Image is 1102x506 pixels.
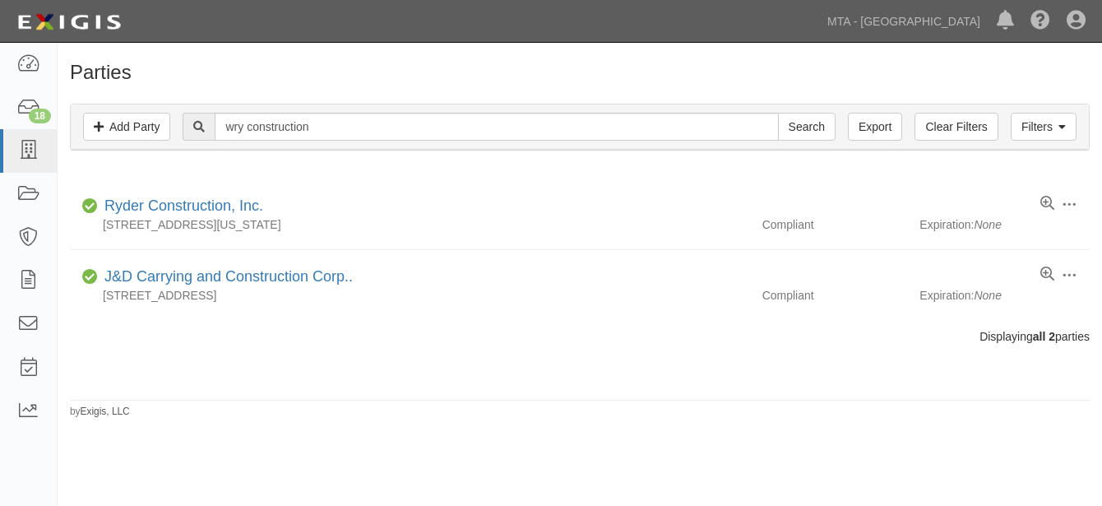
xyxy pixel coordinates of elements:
a: View results summary [1040,267,1054,283]
i: None [974,289,1001,302]
a: J&D Carrying and Construction Corp.. [104,268,353,285]
a: Exigis, LLC [81,406,130,417]
div: [STREET_ADDRESS] [70,287,750,304]
input: Search [778,113,836,141]
img: Logo [12,7,126,37]
i: None [974,218,1001,231]
b: all 2 [1033,330,1055,343]
i: Help Center - Complianz [1030,12,1050,31]
div: Ryder Construction, Inc. [98,196,263,217]
i: Compliant [82,201,98,212]
a: Filters [1011,113,1077,141]
div: Displaying parties [58,328,1102,345]
a: Clear Filters [914,113,998,141]
div: Expiration: [919,216,1090,233]
a: Add Party [83,113,170,141]
div: Compliant [750,287,920,304]
div: [STREET_ADDRESS][US_STATE] [70,216,750,233]
div: Compliant [750,216,920,233]
div: Expiration: [919,287,1090,304]
div: 18 [29,109,51,123]
a: View results summary [1040,196,1054,212]
h1: Parties [70,62,1090,83]
div: J&D Carrying and Construction Corp.. [98,267,353,288]
i: Compliant [82,272,98,283]
input: Search [215,113,778,141]
small: by [70,405,130,419]
a: Ryder Construction, Inc. [104,197,263,214]
a: Export [848,113,902,141]
a: MTA - [GEOGRAPHIC_DATA] [819,5,989,38]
